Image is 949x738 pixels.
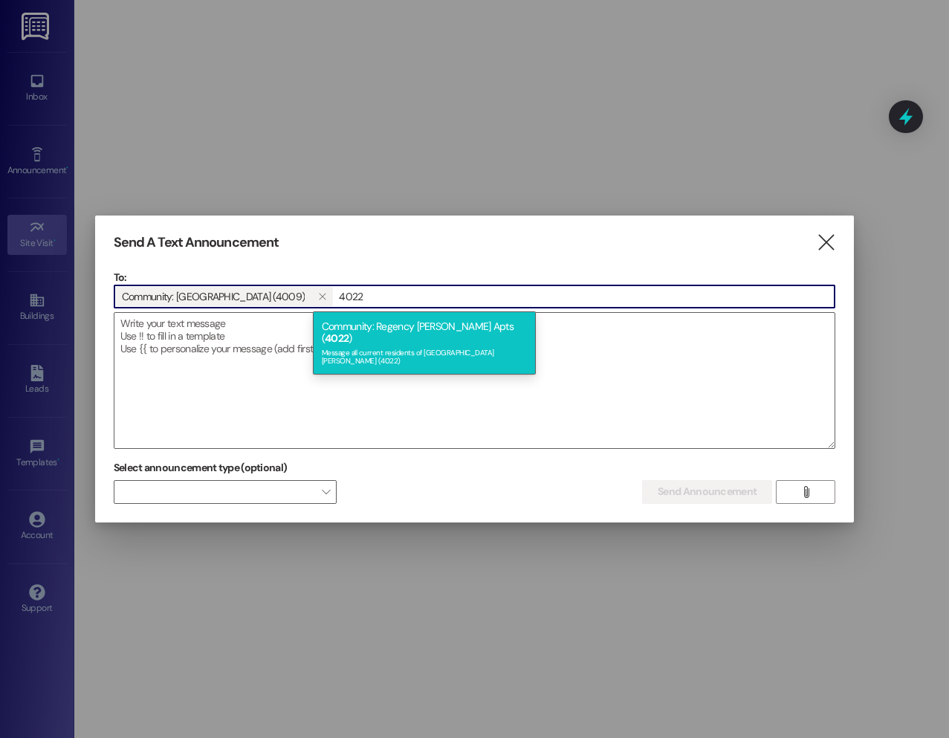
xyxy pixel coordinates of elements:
[311,287,333,306] button: Community: Regency Heights (4009)
[800,486,812,498] i: 
[642,480,772,504] button: Send Announcement
[114,270,836,285] p: To:
[334,285,835,308] input: Type to select the units, buildings, or communities you want to message. (e.g. 'Unit 1A', 'Buildi...
[122,287,305,306] span: Community: Regency Heights (4009)
[114,234,279,251] h3: Send A Text Announcement
[325,331,349,345] span: 4022
[318,291,326,302] i: 
[114,456,288,479] label: Select announcement type (optional)
[313,311,536,374] div: Community: Regency [PERSON_NAME] Apts ( )
[322,345,527,366] div: Message all current residents of [GEOGRAPHIC_DATA][PERSON_NAME] (4022)
[816,235,836,250] i: 
[658,484,757,499] span: Send Announcement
